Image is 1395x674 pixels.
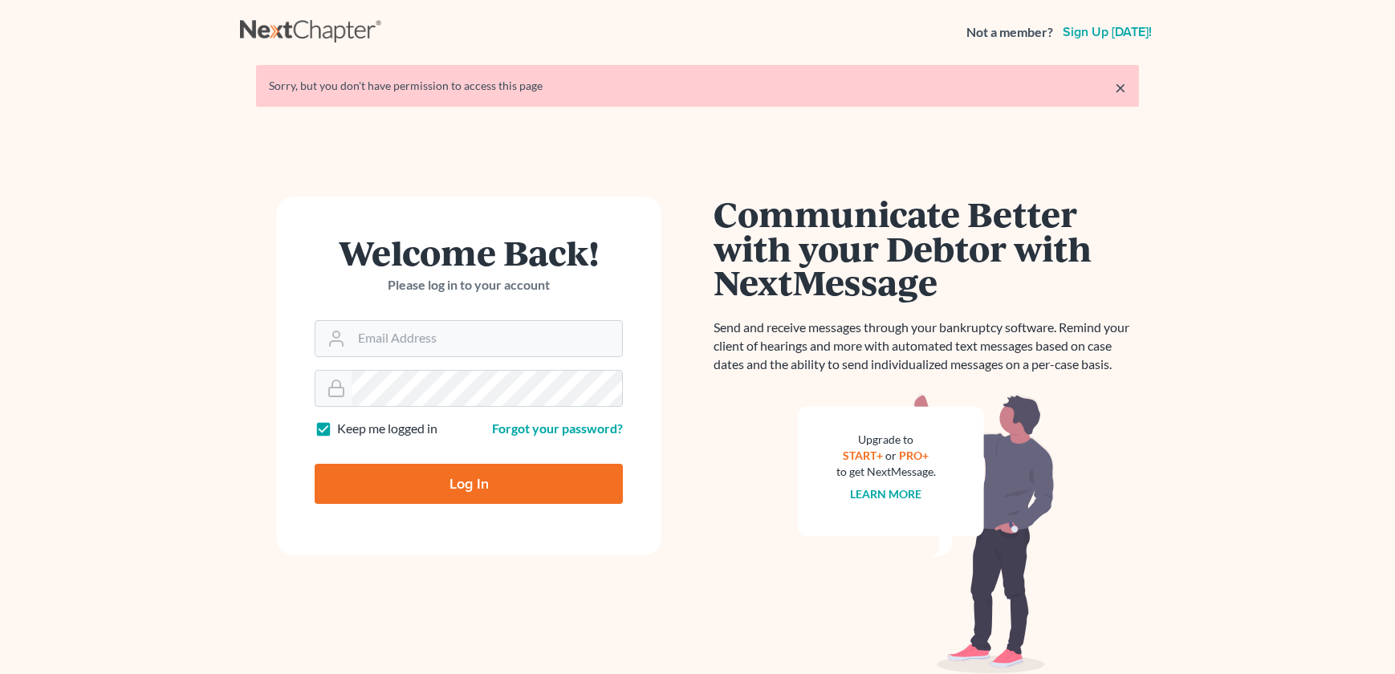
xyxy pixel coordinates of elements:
[900,449,929,462] a: PRO+
[844,449,884,462] a: START+
[269,78,1126,94] div: Sorry, but you don't have permission to access this page
[315,276,623,294] p: Please log in to your account
[966,23,1053,42] strong: Not a member?
[714,319,1139,374] p: Send and receive messages through your bankruptcy software. Remind your client of hearings and mo...
[492,420,623,436] a: Forgot your password?
[798,393,1055,674] img: nextmessage_bg-59042aed3d76b12b5cd301f8e5b87938c9018125f34e5fa2b7a6b67550977c72.svg
[714,197,1139,299] h1: Communicate Better with your Debtor with NextMessage
[836,464,936,480] div: to get NextMessage.
[337,420,437,438] label: Keep me logged in
[836,432,936,448] div: Upgrade to
[886,449,897,462] span: or
[315,464,623,504] input: Log In
[352,321,622,356] input: Email Address
[1115,78,1126,97] a: ×
[1059,26,1155,39] a: Sign up [DATE]!
[315,235,623,270] h1: Welcome Back!
[851,487,922,501] a: Learn more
